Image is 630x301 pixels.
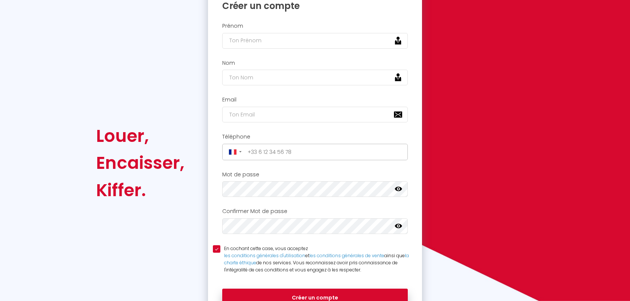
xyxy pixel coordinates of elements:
[96,122,184,149] div: Louer,
[224,252,417,274] div: et ainsi que de nos services. Vous reconnaissez avoir pris connaissance de l'intégralité de ces c...
[222,107,408,122] input: Ton Email
[96,177,184,204] div: Kiffer.
[222,171,408,178] h2: Mot de passe
[222,134,408,140] h2: Téléphone
[224,252,305,259] a: les conditions générales d'utilisation
[238,150,242,153] span: ▼
[96,149,184,176] div: Encaisser,
[222,33,408,49] input: Ton Prénom
[245,146,406,158] input: +33 6 12 34 56 78
[222,60,408,66] h2: Nom
[220,245,417,273] label: En cochant cette case, vous acceptez
[222,23,408,29] h2: Prénom
[224,252,409,266] a: la charte éthique
[309,252,384,259] a: les conditions générales de vente
[222,97,408,103] h2: Email
[222,70,408,85] input: Ton Nom
[222,208,408,215] h2: Confirmer Mot de passe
